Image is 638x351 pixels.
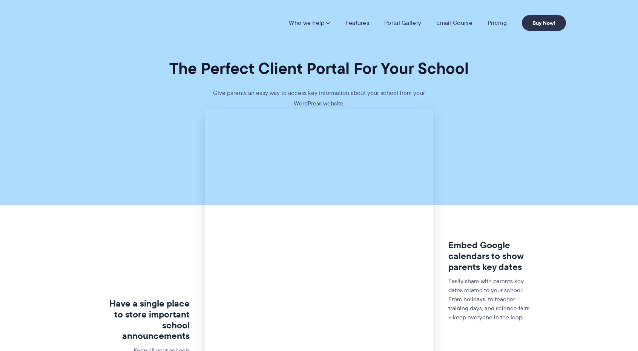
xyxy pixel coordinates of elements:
[448,277,531,322] p: Easily share with parents key dates related to your school. From holidays, to teacher training da...
[107,298,190,342] h3: Have a single place to store important school announcements
[436,19,472,27] a: Email Course
[384,19,421,27] a: Portal Gallery
[345,19,369,27] a: Features
[289,19,330,27] a: Who we help
[448,240,531,272] h3: Embed Google calendars to show parents key dates
[206,88,432,109] p: Give parents an easy way to access key information about your school from your WordPress website.
[488,19,507,27] a: Pricing
[522,15,566,31] a: Buy Now!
